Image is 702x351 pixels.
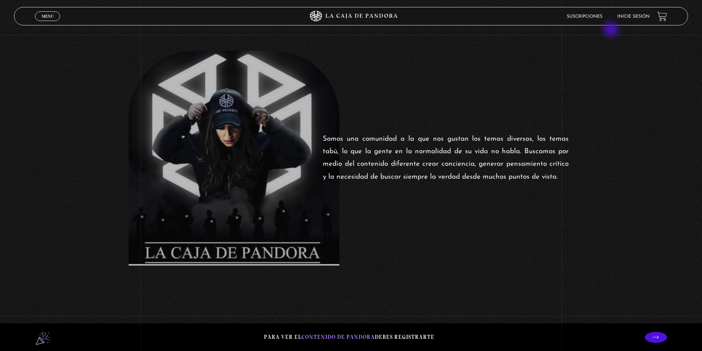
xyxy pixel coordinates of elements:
[39,20,56,25] span: Cerrar
[657,11,667,21] a: View your shopping cart
[42,14,54,18] span: Menu
[567,14,603,19] a: Suscripciones
[617,14,650,19] a: Inicie sesión
[301,334,375,340] span: contenido de Pandora
[264,332,434,342] p: Para ver el debes registrarte
[323,133,569,183] p: Somos una comunidad a la que nos gustan los temas diversos, los temas tabú, lo que la gente en la...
